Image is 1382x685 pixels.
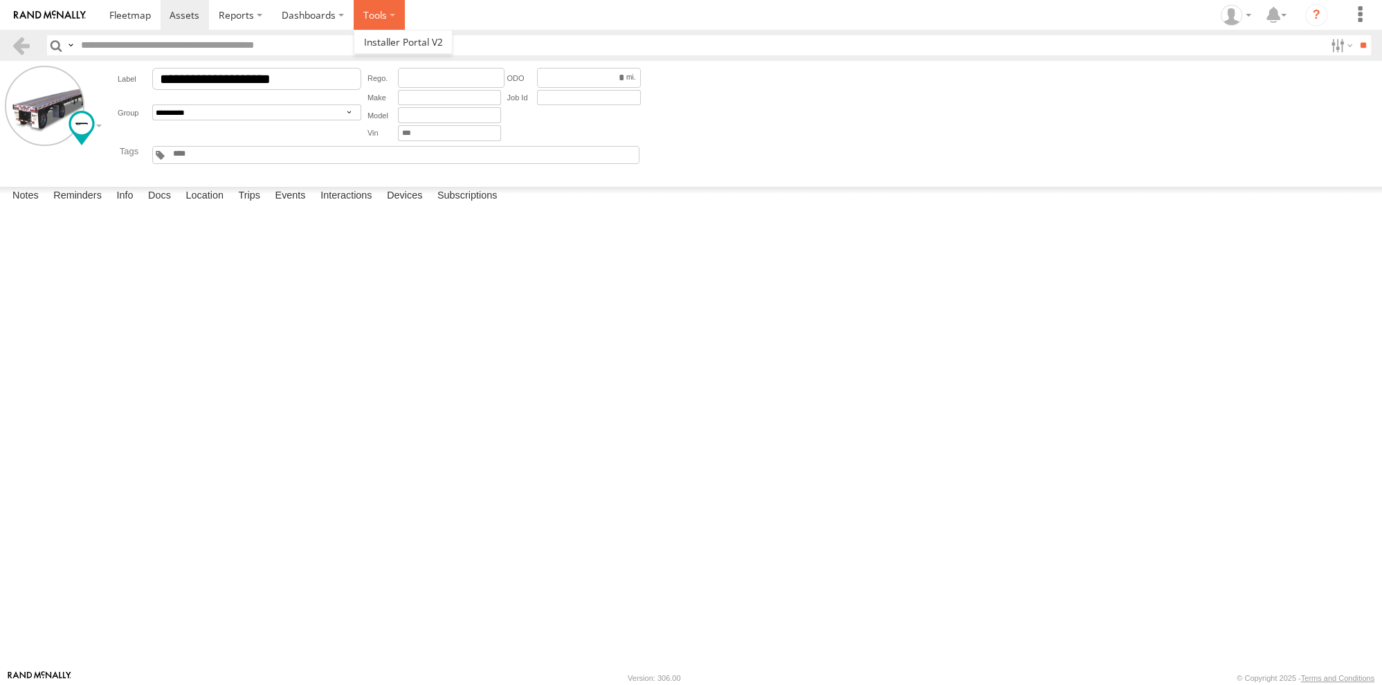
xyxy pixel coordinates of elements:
label: Trips [231,187,267,206]
label: Search Filter Options [1325,35,1355,55]
a: Visit our Website [8,671,71,685]
label: Location [179,187,230,206]
a: Back to previous Page [11,35,31,55]
label: Devices [380,187,429,206]
label: Docs [141,187,178,206]
label: Notes [6,187,46,206]
label: Reminders [46,187,109,206]
label: Info [109,187,140,206]
label: Events [268,187,312,206]
img: rand-logo.svg [14,10,86,20]
div: © Copyright 2025 - [1237,674,1374,682]
a: Terms and Conditions [1301,674,1374,682]
label: Subscriptions [430,187,504,206]
label: Search Query [65,35,76,55]
div: Version: 306.00 [628,674,680,682]
label: Interactions [313,187,379,206]
div: Change Map Icon [69,111,95,145]
div: TOM WINIKUS [1216,5,1256,26]
i: ? [1305,4,1327,26]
